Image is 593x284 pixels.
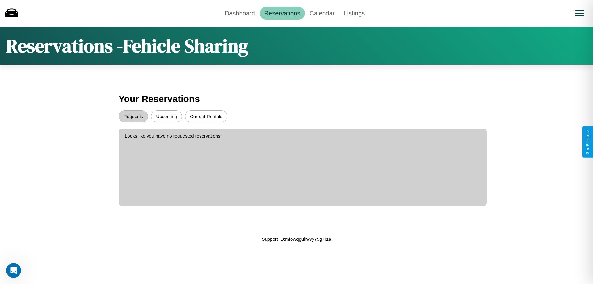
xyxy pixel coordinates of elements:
h3: Your Reservations [119,91,474,107]
a: Calendar [305,7,339,20]
button: Open menu [571,5,588,22]
button: Current Rentals [185,110,227,122]
a: Dashboard [220,7,260,20]
p: Looks like you have no requested reservations [125,132,481,140]
iframe: Intercom live chat [6,263,21,278]
button: Requests [119,110,148,122]
button: Upcoming [151,110,182,122]
p: Support ID: mfowqgukwvy75g7r1a [262,235,331,243]
a: Listings [339,7,369,20]
a: Reservations [260,7,305,20]
div: Give Feedback [586,129,590,155]
h1: Reservations - Fehicle Sharing [6,33,248,58]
